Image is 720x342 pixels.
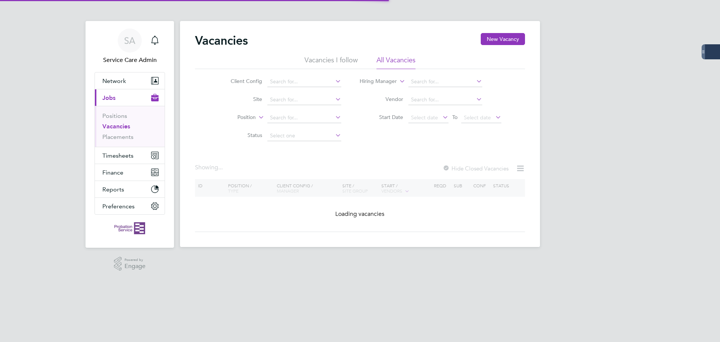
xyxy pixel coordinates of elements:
[267,113,341,123] input: Search for...
[124,257,145,263] span: Powered by
[267,95,341,105] input: Search for...
[102,112,127,119] a: Positions
[408,95,482,105] input: Search for...
[124,263,145,270] span: Engage
[114,222,145,234] img: probationservice-logo-retina.png
[102,94,115,101] span: Jobs
[213,114,256,121] label: Position
[360,114,403,121] label: Start Date
[267,77,341,87] input: Search for...
[102,77,126,84] span: Network
[95,164,165,181] button: Finance
[95,147,165,164] button: Timesheets
[408,77,482,87] input: Search for...
[219,132,262,139] label: Status
[94,222,165,234] a: Go to home page
[219,96,262,102] label: Site
[481,33,525,45] button: New Vacancy
[94,56,165,65] span: Service Care Admin
[102,186,124,193] span: Reports
[102,203,135,210] span: Preferences
[85,21,174,248] nav: Main navigation
[102,152,133,159] span: Timesheets
[267,131,341,141] input: Select one
[95,72,165,89] button: Network
[450,112,460,122] span: To
[95,106,165,147] div: Jobs
[219,78,262,84] label: Client Config
[102,123,130,130] a: Vacancies
[464,114,491,121] span: Select date
[195,33,248,48] h2: Vacancies
[94,29,165,65] a: SAService Care Admin
[304,56,358,69] li: Vacancies I follow
[376,56,415,69] li: All Vacancies
[195,164,224,172] div: Showing
[442,165,508,172] label: Hide Closed Vacancies
[95,181,165,197] button: Reports
[95,89,165,106] button: Jobs
[124,36,135,45] span: SA
[354,78,397,85] label: Hiring Manager
[102,169,123,176] span: Finance
[411,114,438,121] span: Select date
[95,198,165,214] button: Preferences
[360,96,403,102] label: Vendor
[218,164,223,171] span: ...
[102,133,133,140] a: Placements
[114,257,146,271] a: Powered byEngage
